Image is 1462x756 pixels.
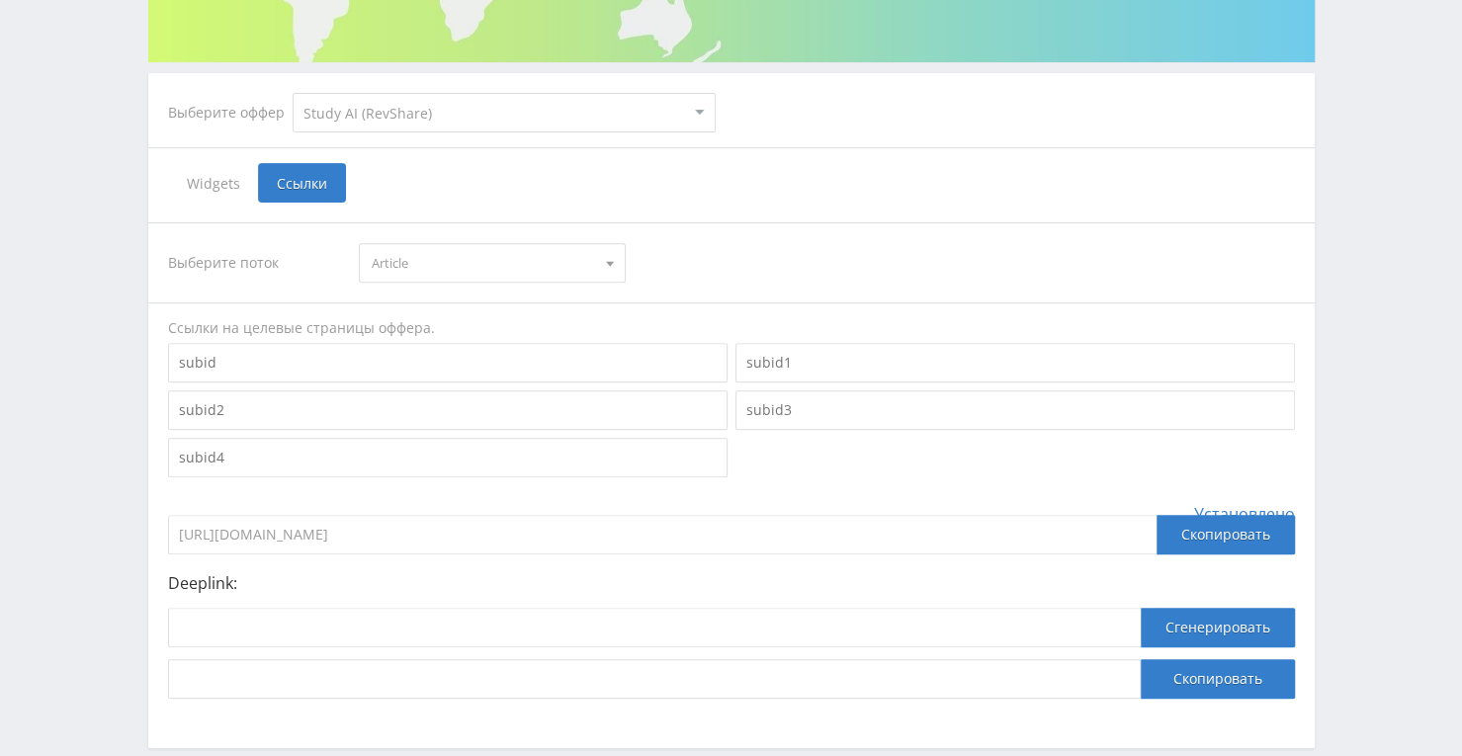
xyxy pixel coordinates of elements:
[735,343,1295,382] input: subid1
[168,318,1295,338] div: Ссылки на целевые страницы оффера.
[168,343,728,382] input: subid
[168,390,728,430] input: subid2
[1157,515,1295,554] div: Скопировать
[258,163,346,203] span: Ссылки
[168,438,728,477] input: subid4
[168,163,258,203] span: Widgets
[168,243,340,283] div: Выберите поток
[168,574,1295,592] p: Deeplink:
[1141,608,1295,647] button: Сгенерировать
[1141,659,1295,699] button: Скопировать
[735,390,1295,430] input: subid3
[372,244,595,282] span: Article
[168,105,293,121] div: Выберите оффер
[1194,505,1295,523] span: Установлено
